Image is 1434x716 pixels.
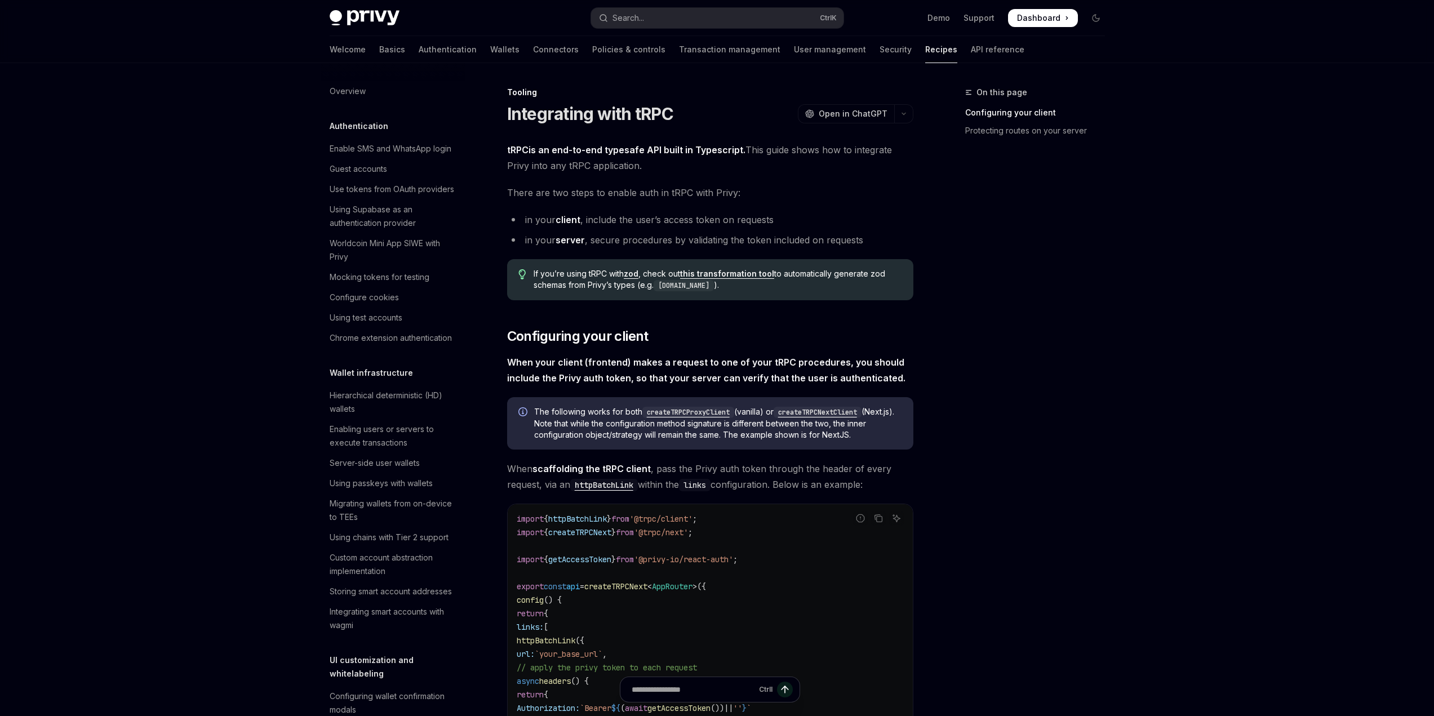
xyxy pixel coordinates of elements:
[330,270,429,284] div: Mocking tokens for testing
[517,608,544,619] span: return
[330,551,458,578] div: Custom account abstraction implementation
[321,233,465,267] a: Worldcoin Mini App SIWE with Privy
[517,581,544,592] span: export
[330,531,449,544] div: Using chains with Tier 2 support
[774,407,862,418] code: createTRPCNextClient
[570,479,638,491] code: httpBatchLink
[616,527,634,537] span: from
[566,581,580,592] span: api
[330,653,465,681] h5: UI customization and whitelabeling
[321,473,465,493] a: Using passkeys with wallets
[517,662,697,673] span: // apply the privy token to each request
[964,12,995,24] a: Support
[330,36,366,63] a: Welcome
[330,497,458,524] div: Migrating wallets from on-device to TEEs
[517,514,544,524] span: import
[692,514,697,524] span: ;
[654,280,714,291] code: [DOMAIN_NAME]
[679,36,780,63] a: Transaction management
[592,36,665,63] a: Policies & controls
[616,554,634,564] span: from
[517,595,544,605] span: config
[507,461,913,492] span: When , pass the Privy auth token through the header of every request, via an within the configura...
[642,407,734,418] code: createTRPCProxyClient
[517,527,544,537] span: import
[632,677,754,702] input: Ask a question...
[591,8,843,28] button: Open search
[321,159,465,179] a: Guest accounts
[535,649,602,659] span: `your_base_url`
[544,554,548,564] span: {
[880,36,912,63] a: Security
[518,269,526,279] svg: Tip
[330,389,458,416] div: Hierarchical deterministic (HD) wallets
[321,81,465,101] a: Overview
[507,185,913,201] span: There are two steps to enable auth in tRPC with Privy:
[819,108,887,119] span: Open in ChatGPT
[330,10,399,26] img: dark logo
[544,622,548,632] span: [
[629,514,692,524] span: '@trpc/client'
[556,214,580,226] a: client
[534,268,902,291] span: If you’re using tRPC with , check out to automatically generate zod schemas from Privy’s types (e...
[507,87,913,98] div: Tooling
[1017,12,1060,24] span: Dashboard
[927,12,950,24] a: Demo
[321,308,465,328] a: Using test accounts
[330,331,452,345] div: Chrome extension authentication
[517,622,544,632] span: links:
[507,104,673,124] h1: Integrating with tRPC
[507,212,913,228] li: in your , include the user’s access token on requests
[871,511,886,526] button: Copy the contents from the code block
[321,527,465,548] a: Using chains with Tier 2 support
[321,287,465,308] a: Configure cookies
[517,635,575,646] span: httpBatchLink
[575,635,584,646] span: ({
[544,581,566,592] span: const
[634,527,688,537] span: '@trpc/next'
[321,267,465,287] a: Mocking tokens for testing
[777,682,793,697] button: Send message
[692,581,706,592] span: >({
[330,119,388,133] h5: Authentication
[321,493,465,527] a: Migrating wallets from on-device to TEEs
[584,581,647,592] span: createTRPCNext
[518,407,530,419] svg: Info
[889,511,904,526] button: Ask AI
[965,122,1114,140] a: Protecting routes on your server
[548,527,611,537] span: createTRPCNext
[330,605,458,632] div: Integrating smart accounts with wagmi
[534,406,902,441] span: The following works for both (vanilla) or (Next.js). Note that while the configuration method sig...
[544,514,548,524] span: {
[330,203,458,230] div: Using Supabase as an authentication provider
[634,554,733,564] span: '@privy-io/react-auth'
[330,456,420,470] div: Server-side user wallets
[517,554,544,564] span: import
[612,11,644,25] div: Search...
[507,232,913,248] li: in your , secure procedures by validating the token included on requests
[647,581,652,592] span: <
[642,407,734,416] a: createTRPCProxyClient
[556,234,585,246] a: server
[580,581,584,592] span: =
[965,104,1114,122] a: Configuring your client
[507,357,905,384] strong: When your client (frontend) makes a request to one of your tRPC procedures, you should include th...
[507,144,745,156] strong: is an end-to-end typesafe API built in Typescript.
[733,554,738,564] span: ;
[507,142,913,174] span: This guide shows how to integrate Privy into any tRPC application.
[794,36,866,63] a: User management
[330,162,387,176] div: Guest accounts
[544,595,562,605] span: () {
[321,179,465,199] a: Use tokens from OAuth providers
[533,36,579,63] a: Connectors
[321,419,465,453] a: Enabling users or servers to execute transactions
[507,144,529,156] a: tRPC
[330,85,366,98] div: Overview
[798,104,894,123] button: Open in ChatGPT
[330,237,458,264] div: Worldcoin Mini App SIWE with Privy
[490,36,520,63] a: Wallets
[517,649,535,659] span: url:
[321,581,465,602] a: Storing smart account addresses
[330,585,452,598] div: Storing smart account addresses
[774,407,862,416] a: createTRPCNextClient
